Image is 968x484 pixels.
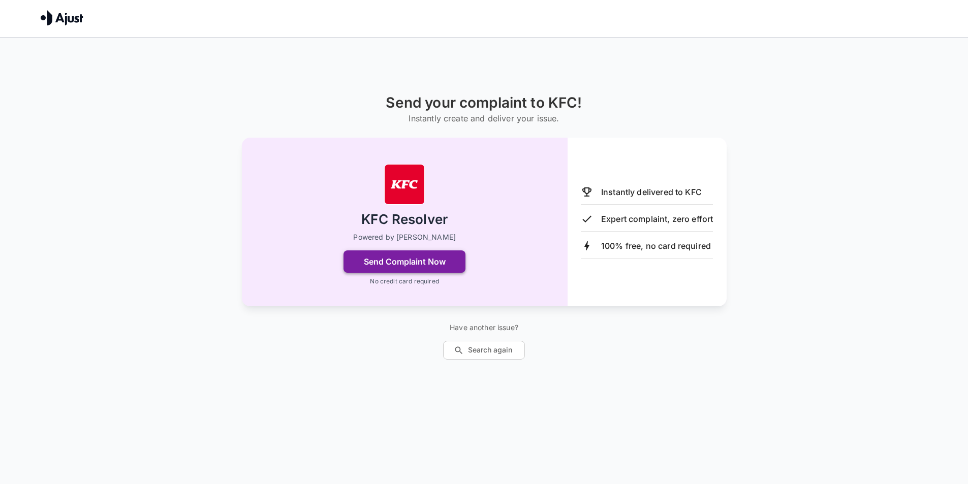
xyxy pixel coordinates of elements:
[344,250,465,273] button: Send Complaint Now
[443,341,525,360] button: Search again
[41,10,83,25] img: Ajust
[361,211,448,229] h2: KFC Resolver
[601,213,713,225] p: Expert complaint, zero effort
[386,111,582,125] h6: Instantly create and deliver your issue.
[353,232,456,242] p: Powered by [PERSON_NAME]
[601,240,711,252] p: 100% free, no card required
[384,164,425,205] img: KFC
[386,94,582,111] h1: Send your complaint to KFC!
[370,277,439,286] p: No credit card required
[443,322,525,333] p: Have another issue?
[601,186,702,198] p: Instantly delivered to KFC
